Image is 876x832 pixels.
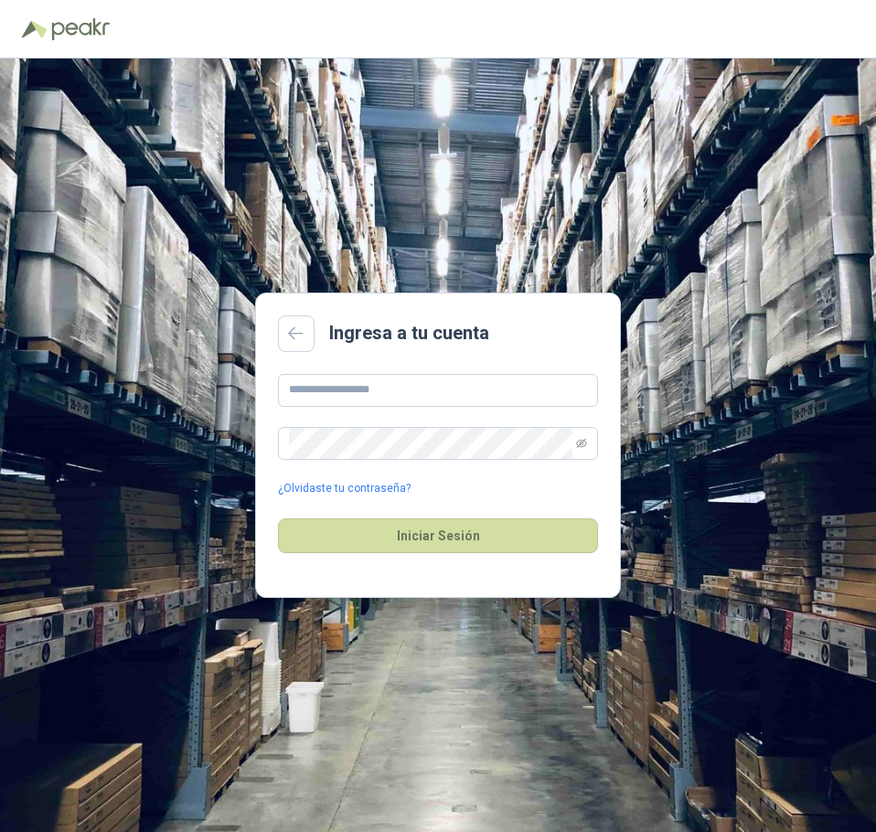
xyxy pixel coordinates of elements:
[51,18,110,40] img: Peakr
[576,438,587,449] span: eye-invisible
[278,480,411,497] a: ¿Olvidaste tu contraseña?
[278,518,598,553] button: Iniciar Sesión
[329,319,489,347] h2: Ingresa a tu cuenta
[22,20,48,38] img: Logo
